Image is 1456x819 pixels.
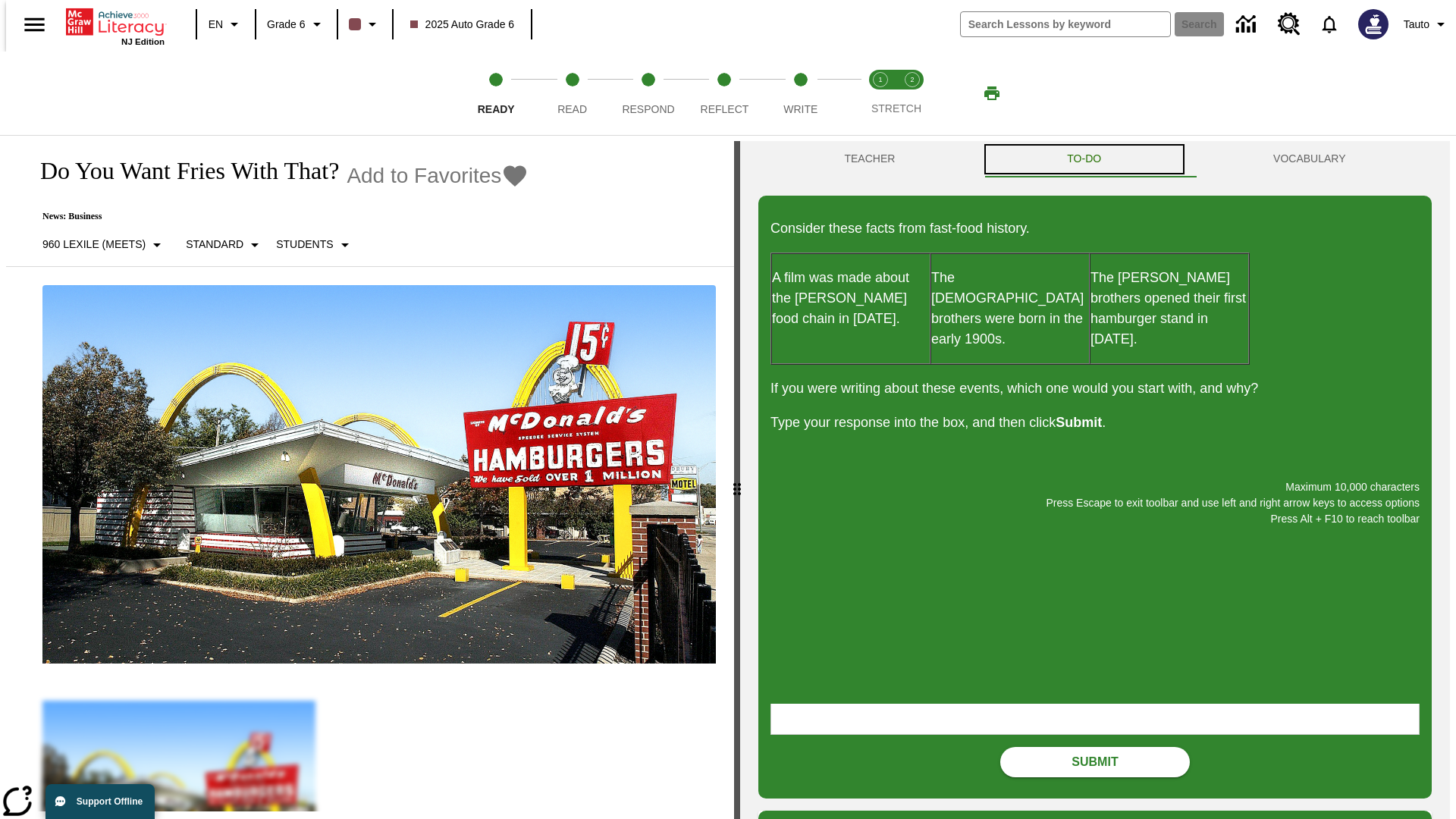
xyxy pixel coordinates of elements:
[1090,268,1248,350] p: The [PERSON_NAME] brothers opened their first hamburger stand in [DATE].
[270,231,359,259] button: Select Student
[931,268,1089,350] p: The [DEMOGRAPHIC_DATA] brothers were born in the early 1900s.
[871,102,921,115] span: STRETCH
[1404,17,1429,33] span: Tauto
[910,76,914,83] text: 2
[734,141,740,819] div: Press Enter or Spacebar and then press right and left arrow keys to move the slider
[680,52,768,135] button: Reflect step 4 of 5
[770,511,1420,527] p: Press Alt + F10 to reach toolbar
[557,103,587,115] span: Read
[740,141,1450,819] div: activity
[961,12,1170,36] input: search field
[6,141,734,811] div: reading
[528,52,616,135] button: Read step 2 of 5
[770,479,1420,495] p: Maximum 10,000 characters
[12,2,57,47] button: Open side menu
[1398,11,1456,38] button: Profile/Settings
[981,141,1188,177] button: TO-DO
[180,231,270,259] button: Scaffolds, Standard
[770,495,1420,511] p: Press Escape to exit toolbar and use left and right arrow keys to access options
[701,103,749,115] span: Reflect
[77,796,143,807] span: Support Offline
[858,52,902,135] button: Stretch Read step 1 of 2
[1310,5,1349,44] a: Notifications
[622,103,674,115] span: Respond
[343,11,388,38] button: Class color is dark brown. Change class color
[42,285,716,664] img: One of the first McDonald's stores, with the iconic red sign and golden arches.
[347,162,529,189] button: Add to Favorites - Do You Want Fries With That?
[410,17,515,33] span: 2025 Auto Grade 6
[209,17,223,33] span: EN
[202,11,250,38] button: Language: EN, Select a language
[968,80,1016,107] button: Print
[783,103,817,115] span: Write
[478,103,515,115] span: Ready
[6,12,221,26] body: Maximum 10,000 characters Press Escape to exit toolbar and use left and right arrow keys to acces...
[276,237,333,253] p: Students
[45,784,155,819] button: Support Offline
[1358,9,1389,39] img: Avatar
[758,141,981,177] button: Teacher
[758,141,1432,177] div: Instructional Panel Tabs
[604,52,692,135] button: Respond step 3 of 5
[878,76,882,83] text: 1
[347,164,501,188] span: Add to Favorites
[770,218,1420,239] p: Consider these facts from fast-food history.
[66,5,165,46] div: Home
[1269,4,1310,45] a: Resource Center, Will open in new tab
[186,237,243,253] p: Standard
[757,52,845,135] button: Write step 5 of 5
[1188,141,1432,177] button: VOCABULARY
[1056,415,1102,430] strong: Submit
[1227,4,1269,45] a: Data Center
[452,52,540,135] button: Ready step 1 of 5
[267,17,306,33] span: Grade 6
[24,211,529,222] p: News: Business
[261,11,332,38] button: Grade: Grade 6, Select a grade
[1349,5,1398,44] button: Select a new avatar
[24,157,339,185] h1: Do You Want Fries With That?
[1000,747,1190,777] button: Submit
[42,237,146,253] p: 960 Lexile (Meets)
[770,413,1420,433] p: Type your response into the box, and then click .
[121,37,165,46] span: NJ Edition
[890,52,934,135] button: Stretch Respond step 2 of 2
[770,378,1420,399] p: If you were writing about these events, which one would you start with, and why?
[772,268,930,329] p: A film was made about the [PERSON_NAME] food chain in [DATE].
[36,231,172,259] button: Select Lexile, 960 Lexile (Meets)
